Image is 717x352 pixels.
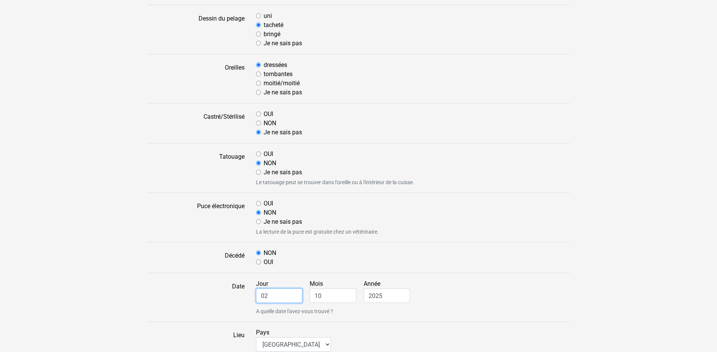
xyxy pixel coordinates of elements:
input: moitié/moitié [256,81,261,86]
input: Je ne sais pas [256,219,261,224]
label: OUI [264,199,273,208]
input: Je ne sais pas [256,41,261,46]
label: Puce électronique [142,199,250,236]
label: moitié/moitié [264,79,300,88]
label: OUI [264,258,273,267]
label: Oreilles [142,61,250,97]
small: Le tatouage peut se trouver dans l'oreille ou à l'intérieur de la cuisse. [256,178,570,186]
label: Décédé [142,248,250,267]
label: NON [264,159,276,168]
input: OUI [256,260,261,264]
label: Je ne sais pas [264,128,302,137]
input: OUI [256,111,261,116]
input: Je ne sais pas [256,90,261,95]
input: uni [256,13,261,18]
label: Tatouage [142,150,250,186]
input: bringé [256,32,261,37]
label: Jour [256,279,308,303]
label: tacheté [264,21,283,30]
label: OUI [264,110,273,119]
input: Je ne sais pas [256,170,261,175]
input: tombantes [256,72,261,76]
label: Mois [310,279,362,303]
input: Mois [310,288,356,303]
input: Année [364,288,410,303]
input: NON [256,250,261,255]
label: NON [264,119,276,128]
small: A quelle date l'avez-vous trouvé ? [256,307,570,315]
small: La lecture de la puce est gratuite chez un vétérinaire. [256,228,570,236]
label: Année [364,279,416,303]
label: Pays [256,328,331,352]
select: Pays [256,337,331,352]
label: OUI [264,150,273,159]
label: tombantes [264,70,293,79]
input: NON [256,121,261,126]
label: Date [142,279,250,315]
label: Dessin du pelage [142,11,250,48]
input: NON [256,210,261,215]
label: Je ne sais pas [264,168,302,177]
label: Je ne sais pas [264,217,302,226]
input: OUI [256,151,261,156]
label: Je ne sais pas [264,39,302,48]
label: Je ne sais pas [264,88,302,97]
input: Jour [256,288,303,303]
input: tacheté [256,22,261,27]
input: NON [256,161,261,166]
input: Je ne sais pas [256,130,261,135]
input: dressées [256,62,261,67]
label: bringé [264,30,280,39]
label: NON [264,248,276,258]
label: uni [264,11,272,21]
label: dressées [264,61,287,70]
input: OUI [256,201,261,206]
label: NON [264,208,276,217]
label: Castré/Stérilisé [142,110,250,137]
